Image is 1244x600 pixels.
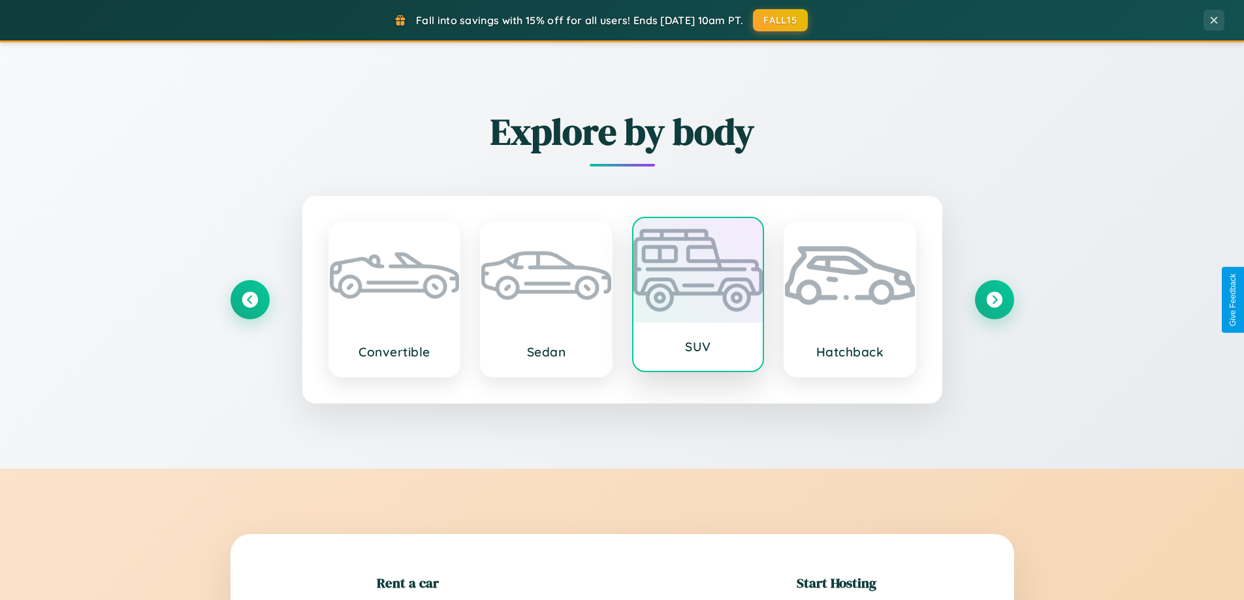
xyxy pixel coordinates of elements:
[416,14,743,27] span: Fall into savings with 15% off for all users! Ends [DATE] 10am PT.
[377,573,439,592] h2: Rent a car
[494,344,598,360] h3: Sedan
[1228,274,1237,326] div: Give Feedback
[231,106,1014,157] h2: Explore by body
[797,573,876,592] h2: Start Hosting
[343,344,447,360] h3: Convertible
[646,339,750,355] h3: SUV
[798,344,902,360] h3: Hatchback
[753,9,808,31] button: FALL15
